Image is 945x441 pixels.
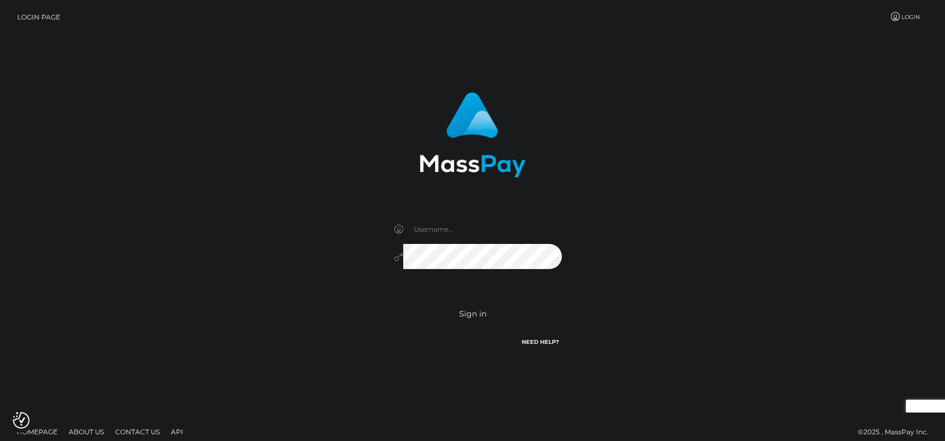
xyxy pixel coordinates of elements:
a: Homepage [12,423,62,440]
img: Revisit consent button [13,412,30,429]
a: Need Help? [522,338,559,346]
a: Login Page [17,6,60,29]
button: Sign in [386,300,559,328]
div: © 2025 , MassPay Inc. [858,426,937,438]
button: Consent Preferences [13,412,30,429]
img: MassPay Login [419,92,526,178]
a: Login [884,6,926,29]
a: API [166,423,188,440]
input: Username... [403,217,562,242]
a: About Us [64,423,108,440]
a: Contact Us [111,423,164,440]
